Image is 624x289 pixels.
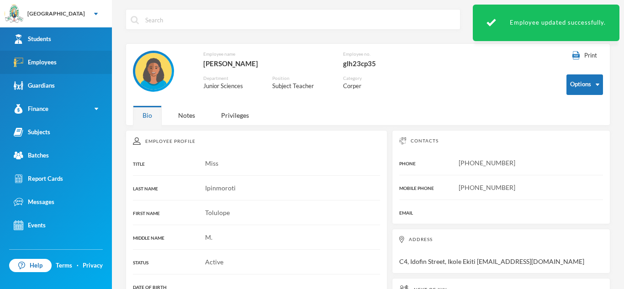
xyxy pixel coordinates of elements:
input: Search [144,10,455,30]
div: Junior Sciences [203,82,259,91]
div: Privileges [212,105,259,125]
div: Employee name [203,51,329,58]
div: Employee Profile [133,137,380,145]
span: [PHONE_NUMBER] [459,184,515,191]
span: M. [205,233,212,241]
span: [PHONE_NUMBER] [459,159,515,167]
a: Privacy [83,261,103,270]
div: Bio [133,105,162,125]
div: glh23cp35 [343,58,407,69]
div: · [77,261,79,270]
div: Report Cards [14,174,63,184]
img: EMPLOYEE [135,53,172,89]
div: Contacts [399,137,603,144]
div: Employee no. [343,51,407,58]
div: [PERSON_NAME] [203,58,329,69]
div: Subject Teacher [272,82,329,91]
div: Notes [169,105,205,125]
div: Subjects [14,127,50,137]
div: Employees [14,58,57,67]
img: search [131,16,139,24]
img: logo [5,5,23,23]
button: Options [566,74,603,95]
div: Guardians [14,81,55,90]
span: Active [205,258,223,266]
div: C4, Idofin Street, Ikole Ekiti [EMAIL_ADDRESS][DOMAIN_NAME] [392,229,610,273]
span: Miss [205,159,218,167]
div: Position [272,75,329,82]
div: Messages [14,197,54,207]
span: EMAIL [399,210,413,215]
div: Department [203,75,259,82]
a: Help [9,259,52,273]
div: Finance [14,104,48,114]
div: Events [14,221,46,230]
div: Employee updated successfully. [473,5,619,41]
span: Tolulope [205,209,230,216]
button: Print [566,51,603,61]
div: Address [399,236,603,243]
div: Category [343,75,377,82]
div: Students [14,34,51,44]
div: Corper [343,82,377,91]
div: [GEOGRAPHIC_DATA] [27,10,85,18]
span: Ipinmoroti [205,184,236,192]
a: Terms [56,261,72,270]
div: Batches [14,151,49,160]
